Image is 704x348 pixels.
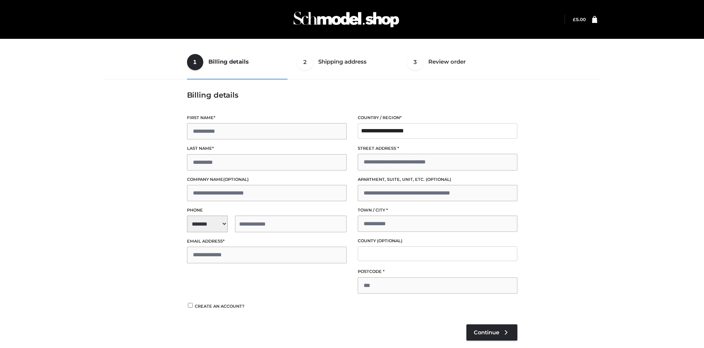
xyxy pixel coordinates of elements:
[195,304,245,309] span: Create an account?
[187,176,347,183] label: Company name
[358,237,517,244] label: County
[377,238,402,243] span: (optional)
[187,91,517,99] h3: Billing details
[187,114,347,121] label: First name
[187,145,347,152] label: Last name
[358,145,517,152] label: Street address
[573,17,586,22] a: £5.00
[573,17,586,22] bdi: 5.00
[187,238,347,245] label: Email address
[291,5,402,34] img: Schmodel Admin 964
[358,114,517,121] label: Country / Region
[358,207,517,214] label: Town / City
[187,303,194,308] input: Create an account?
[474,329,499,336] span: Continue
[573,17,576,22] span: £
[426,177,451,182] span: (optional)
[358,176,517,183] label: Apartment, suite, unit, etc.
[466,324,517,341] a: Continue
[187,207,347,214] label: Phone
[223,177,249,182] span: (optional)
[358,268,517,275] label: Postcode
